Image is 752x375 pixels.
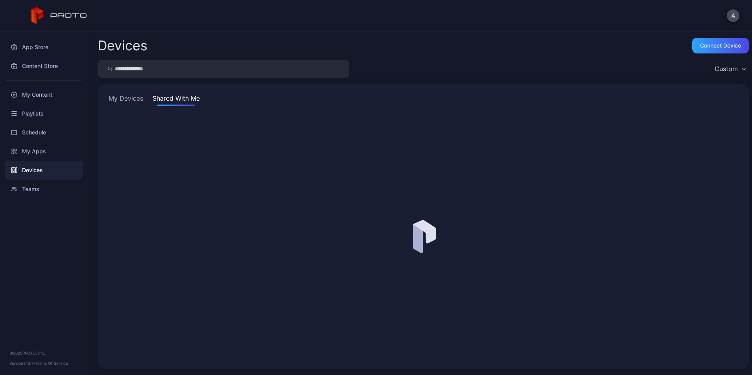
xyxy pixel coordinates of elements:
[9,361,35,366] span: Version 1.13.1 •
[692,38,749,53] button: Connect device
[5,104,83,123] a: Playlists
[5,142,83,161] a: My Apps
[5,57,83,75] a: Content Store
[35,361,68,366] a: Terms Of Service
[727,9,739,22] button: A
[151,94,201,106] button: Shared With Me
[5,123,83,142] a: Schedule
[5,85,83,104] a: My Content
[715,65,738,73] div: Custom
[98,39,147,53] h2: Devices
[107,94,145,106] button: My Devices
[5,180,83,199] a: Teams
[9,350,78,356] div: © 2025 PROTO, Inc.
[5,161,83,180] a: Devices
[700,42,741,49] div: Connect device
[711,60,749,78] button: Custom
[5,38,83,57] a: App Store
